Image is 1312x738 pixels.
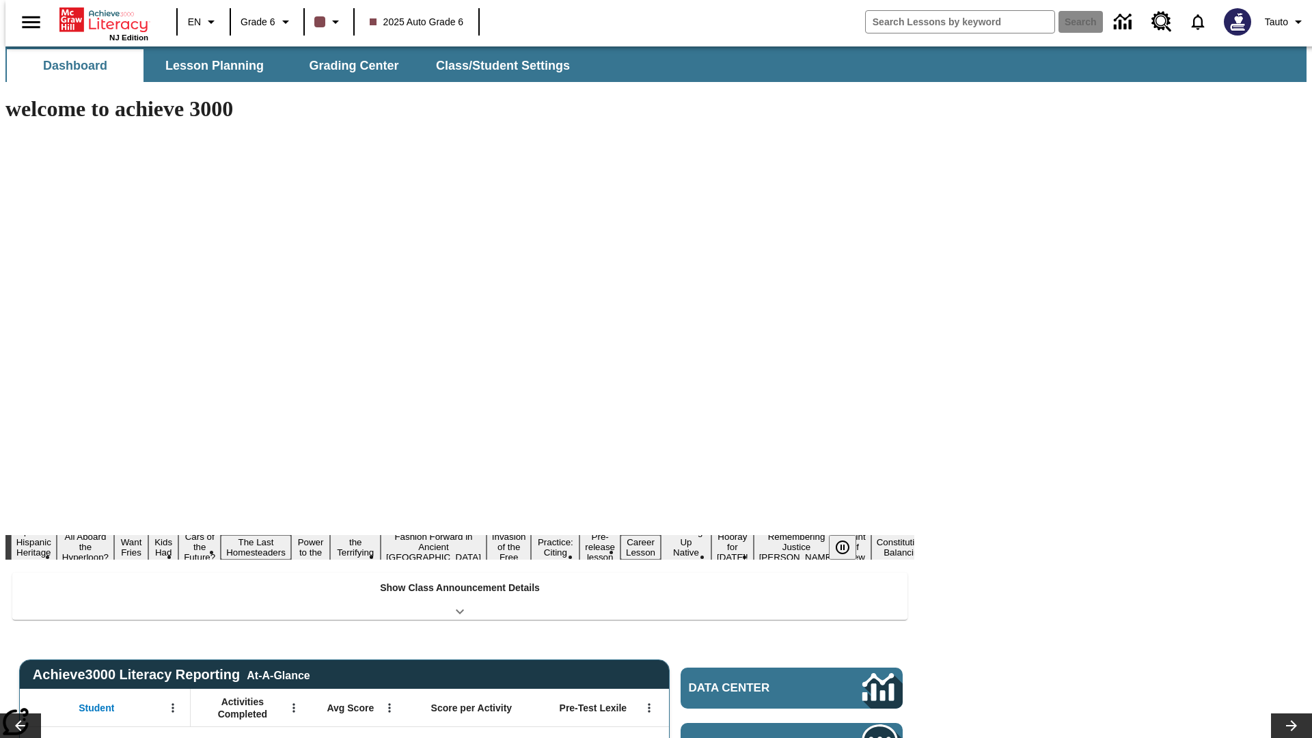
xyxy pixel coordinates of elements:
span: Class/Student Settings [436,58,570,74]
button: Grade: Grade 6, Select a grade [235,10,299,34]
button: Slide 6 The Last Homesteaders [221,535,291,560]
button: Slide 12 Pre-release lesson [579,530,620,564]
button: Slide 11 Mixed Practice: Citing Evidence [531,525,579,570]
div: SubNavbar [5,46,1307,82]
button: Slide 5 Cars of the Future? [178,530,221,564]
button: Slide 2 All Aboard the Hyperloop? [57,530,114,564]
span: Data Center [689,681,817,695]
button: Language: EN, Select a language [182,10,225,34]
button: Dashboard [7,49,143,82]
span: Activities Completed [197,696,288,720]
button: Slide 4 Dirty Jobs Kids Had To Do [148,515,178,580]
button: Lesson Planning [146,49,283,82]
span: Tauto [1265,15,1288,29]
button: Slide 1 ¡Viva Hispanic Heritage Month! [11,525,57,570]
a: Data Center [1106,3,1143,41]
button: Class/Student Settings [425,49,581,82]
span: Score per Activity [431,702,512,714]
span: Grade 6 [241,15,275,29]
span: Grading Center [309,58,398,74]
button: Slide 10 The Invasion of the Free CD [487,519,532,575]
button: Slide 9 Fashion Forward in Ancient Rome [381,530,487,564]
a: Data Center [681,668,903,709]
span: Pre-Test Lexile [560,702,627,714]
button: Profile/Settings [1259,10,1312,34]
a: Notifications [1180,4,1216,40]
div: Show Class Announcement Details [12,573,907,620]
button: Lesson carousel, Next [1271,713,1312,738]
span: Achieve3000 Literacy Reporting [33,667,310,683]
span: NJ Edition [109,33,148,42]
button: Open side menu [11,2,51,42]
button: Slide 16 Remembering Justice O'Connor [754,530,840,564]
span: Lesson Planning [165,58,264,74]
button: Select a new avatar [1216,4,1259,40]
button: Pause [829,535,856,560]
p: Show Class Announcement Details [380,581,540,595]
button: Grading Center [286,49,422,82]
button: Open Menu [379,698,400,718]
button: Slide 8 Attack of the Terrifying Tomatoes [330,525,381,570]
button: Open Menu [284,698,304,718]
img: Avatar [1224,8,1251,36]
a: Resource Center, Will open in new tab [1143,3,1180,40]
span: Avg Score [327,702,374,714]
div: At-A-Glance [247,667,310,682]
button: Open Menu [163,698,183,718]
button: Class color is dark brown. Change class color [309,10,349,34]
span: 2025 Auto Grade 6 [370,15,464,29]
button: Slide 13 Career Lesson [620,535,661,560]
span: Dashboard [43,58,107,74]
span: Student [79,702,114,714]
span: EN [188,15,201,29]
button: Slide 14 Cooking Up Native Traditions [661,525,711,570]
a: Home [59,6,148,33]
button: Slide 18 The Constitution's Balancing Act [871,525,937,570]
div: SubNavbar [5,49,582,82]
button: Slide 15 Hooray for Constitution Day! [711,530,754,564]
button: Open Menu [639,698,659,718]
h1: welcome to achieve 3000 [5,96,914,122]
input: search field [866,11,1054,33]
div: Pause [829,535,870,560]
div: Home [59,5,148,42]
button: Slide 3 Do You Want Fries With That? [114,515,148,580]
button: Slide 7 Solar Power to the People [291,525,331,570]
